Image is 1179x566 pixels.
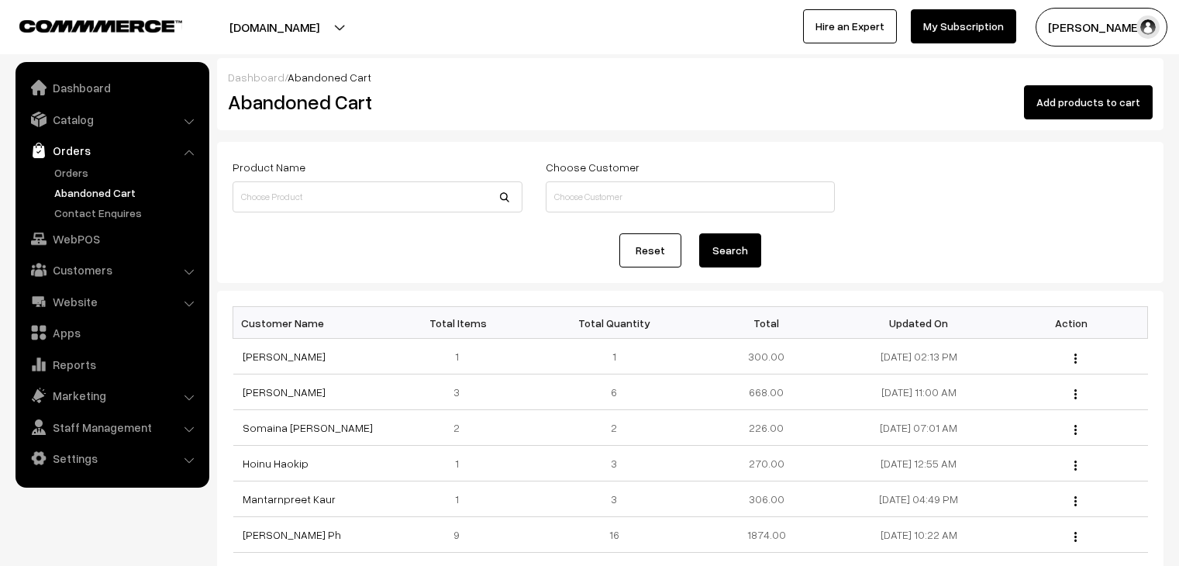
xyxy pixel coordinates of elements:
[690,339,843,374] td: 300.00
[243,457,309,470] a: Hoinu Haokip
[911,9,1016,43] a: My Subscription
[19,256,204,284] a: Customers
[690,446,843,481] td: 270.00
[385,307,538,339] th: Total Items
[1074,425,1077,435] img: Menu
[243,492,336,506] a: Mantarnpreet Kaur
[19,136,204,164] a: Orders
[690,410,843,446] td: 226.00
[690,481,843,517] td: 306.00
[19,288,204,316] a: Website
[843,374,995,410] td: [DATE] 11:00 AM
[19,225,204,253] a: WebPOS
[19,16,155,34] a: COMMMERCE
[699,233,761,267] button: Search
[19,381,204,409] a: Marketing
[1136,16,1160,39] img: user
[843,307,995,339] th: Updated On
[50,164,204,181] a: Orders
[243,421,373,434] a: Somaina [PERSON_NAME]
[385,374,538,410] td: 3
[19,74,204,102] a: Dashboard
[1074,354,1077,364] img: Menu
[385,410,538,446] td: 2
[1074,461,1077,471] img: Menu
[995,307,1148,339] th: Action
[288,71,371,84] span: Abandoned Cart
[228,90,521,114] h2: Abandoned Cart
[538,339,691,374] td: 1
[546,181,836,212] input: Choose Customer
[1074,496,1077,506] img: Menu
[19,413,204,441] a: Staff Management
[538,374,691,410] td: 6
[243,385,326,399] a: [PERSON_NAME]
[385,481,538,517] td: 1
[538,481,691,517] td: 3
[243,528,341,541] a: [PERSON_NAME] Ph
[1074,532,1077,542] img: Menu
[385,517,538,553] td: 9
[843,410,995,446] td: [DATE] 07:01 AM
[843,339,995,374] td: [DATE] 02:13 PM
[233,181,522,212] input: Choose Product
[19,105,204,133] a: Catalog
[538,307,691,339] th: Total Quantity
[1024,85,1153,119] button: Add products to cart
[690,307,843,339] th: Total
[19,444,204,472] a: Settings
[233,159,305,175] label: Product Name
[843,446,995,481] td: [DATE] 12:55 AM
[538,517,691,553] td: 16
[19,319,204,347] a: Apps
[843,517,995,553] td: [DATE] 10:22 AM
[228,71,284,84] a: Dashboard
[1074,389,1077,399] img: Menu
[385,446,538,481] td: 1
[228,69,1153,85] div: /
[803,9,897,43] a: Hire an Expert
[538,446,691,481] td: 3
[546,159,639,175] label: Choose Customer
[690,374,843,410] td: 668.00
[243,350,326,363] a: [PERSON_NAME]
[690,517,843,553] td: 1874.00
[1036,8,1167,47] button: [PERSON_NAME]…
[385,339,538,374] td: 1
[843,481,995,517] td: [DATE] 04:49 PM
[50,205,204,221] a: Contact Enquires
[50,185,204,201] a: Abandoned Cart
[19,350,204,378] a: Reports
[19,20,182,32] img: COMMMERCE
[619,233,681,267] a: Reset
[175,8,374,47] button: [DOMAIN_NAME]
[538,410,691,446] td: 2
[233,307,386,339] th: Customer Name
